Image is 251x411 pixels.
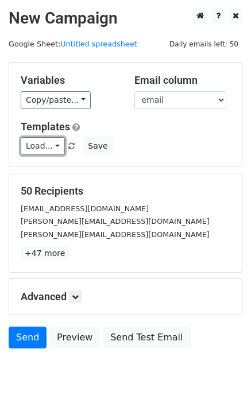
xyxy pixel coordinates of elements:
[165,40,242,48] a: Daily emails left: 50
[21,74,117,87] h5: Variables
[83,137,113,155] button: Save
[9,9,242,28] h2: New Campaign
[21,230,210,239] small: [PERSON_NAME][EMAIL_ADDRESS][DOMAIN_NAME]
[21,185,230,197] h5: 50 Recipients
[9,40,137,48] small: Google Sheet:
[49,327,100,348] a: Preview
[134,74,231,87] h5: Email column
[21,290,230,303] h5: Advanced
[9,327,47,348] a: Send
[21,246,69,261] a: +47 more
[21,121,70,133] a: Templates
[21,204,149,213] small: [EMAIL_ADDRESS][DOMAIN_NAME]
[60,40,137,48] a: Untitled spreadsheet
[21,217,210,226] small: [PERSON_NAME][EMAIL_ADDRESS][DOMAIN_NAME]
[21,137,65,155] a: Load...
[165,38,242,51] span: Daily emails left: 50
[21,91,91,109] a: Copy/paste...
[103,327,190,348] a: Send Test Email
[194,356,251,411] iframe: Chat Widget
